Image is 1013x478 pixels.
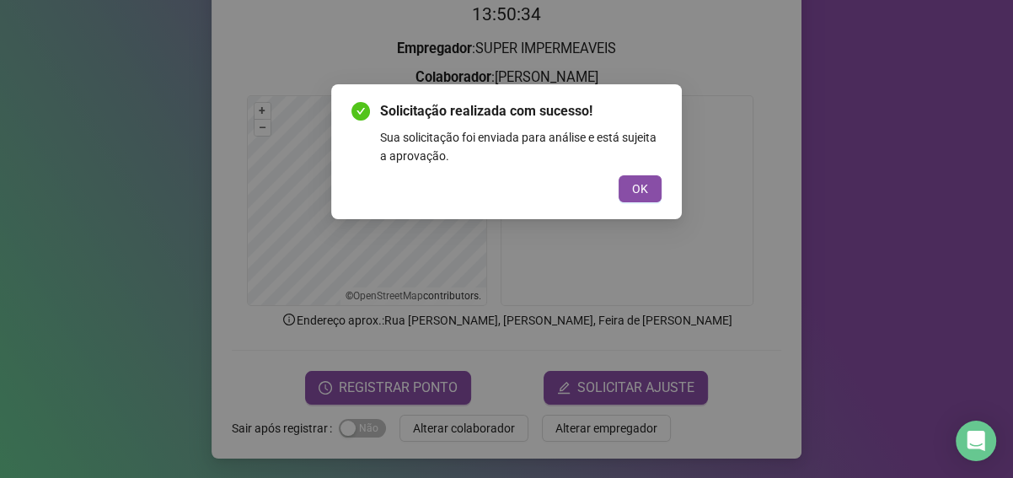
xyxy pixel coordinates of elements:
[351,102,370,121] span: check-circle
[380,101,662,121] span: Solicitação realizada com sucesso!
[619,175,662,202] button: OK
[956,421,996,461] div: Open Intercom Messenger
[380,128,662,165] div: Sua solicitação foi enviada para análise e está sujeita a aprovação.
[632,180,648,198] span: OK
